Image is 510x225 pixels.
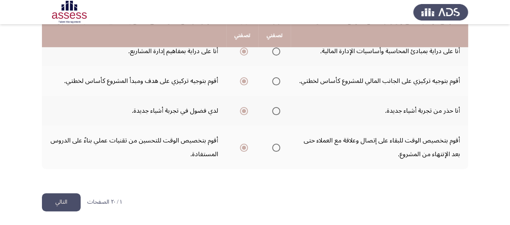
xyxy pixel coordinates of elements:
td: أنا على دراية بمفاهيم إدارة المشاريع. [42,36,226,66]
mat-radio-group: Select an option [269,74,280,88]
td: أقوم بتخصيص الوقت للبقاء على إتصال وعلاقة مع العملاء حتى بعد الإنتهاء من المشروع. [291,126,468,169]
mat-radio-group: Select an option [237,104,248,118]
td: لدي فضول في تجربة أشياء جديدة. [42,96,226,126]
mat-radio-group: Select an option [269,140,280,154]
mat-radio-group: Select an option [237,44,248,58]
img: Assess Talent Management logo [413,1,468,23]
td: أنا حذر من تجربة أشياء جديدة. [291,96,468,126]
th: تصفني [226,24,258,47]
td: أنا على دراية بمبادئ المحاسبة وأساسيات الإدارة المالية. [291,36,468,66]
mat-radio-group: Select an option [237,140,248,154]
td: أقوم بتخصيص الوقت للتحسين من تقنيات عملي بناءً على الدروس المستفادة. [42,126,226,169]
td: أقوم بتوجيه تركيزي على هدف ومبدأ المشروع كأساس لخطتي. [42,66,226,96]
img: Assessment logo of Potentiality Assessment [42,1,97,23]
th: تصفني [258,24,291,47]
td: أقوم بتوجيه تركيزي على الجانب المالي للمشروع كأساس لخطتي. [291,66,468,96]
button: load next page [42,193,81,211]
mat-radio-group: Select an option [237,74,248,88]
p: ١ / ٢٠ الصفحات [87,199,122,206]
mat-radio-group: Select an option [269,44,280,58]
mat-radio-group: Select an option [269,104,280,118]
